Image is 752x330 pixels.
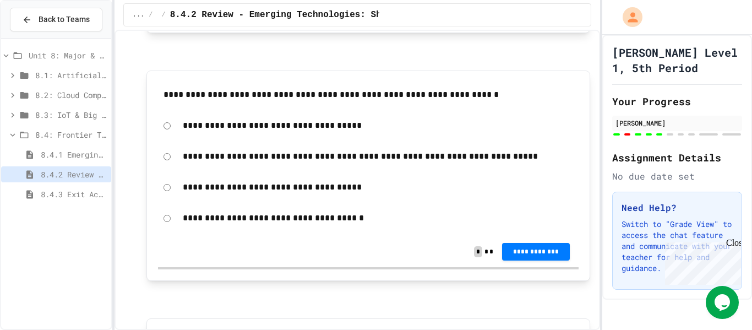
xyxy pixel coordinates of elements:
[612,170,742,183] div: No due date set
[4,4,76,70] div: Chat with us now!Close
[41,169,107,180] span: 8.4.2 Review - Emerging Technologies: Shaping Our Digital Future
[41,149,107,160] span: 8.4.1 Emerging Technologies: Shaping Our Digital Future
[35,109,107,121] span: 8.3: IoT & Big Data
[35,129,107,140] span: 8.4: Frontier Tech Spotlight
[10,8,102,31] button: Back to Teams
[622,201,733,214] h3: Need Help?
[29,50,107,61] span: Unit 8: Major & Emerging Technologies
[661,238,741,285] iframe: chat widget
[162,10,166,19] span: /
[35,69,107,81] span: 8.1: Artificial Intelligence Basics
[41,188,107,200] span: 8.4.3 Exit Activity - Future Tech Challenge
[35,89,107,101] span: 8.2: Cloud Computing
[706,286,741,319] iframe: chat widget
[149,10,152,19] span: /
[622,219,733,274] p: Switch to "Grade View" to access the chat feature and communicate with your teacher for help and ...
[611,4,645,30] div: My Account
[39,14,90,25] span: Back to Teams
[133,10,145,19] span: ...
[615,118,739,128] div: [PERSON_NAME]
[612,94,742,109] h2: Your Progress
[170,8,509,21] span: 8.4.2 Review - Emerging Technologies: Shaping Our Digital Future
[612,45,742,75] h1: [PERSON_NAME] Level 1, 5th Period
[612,150,742,165] h2: Assignment Details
